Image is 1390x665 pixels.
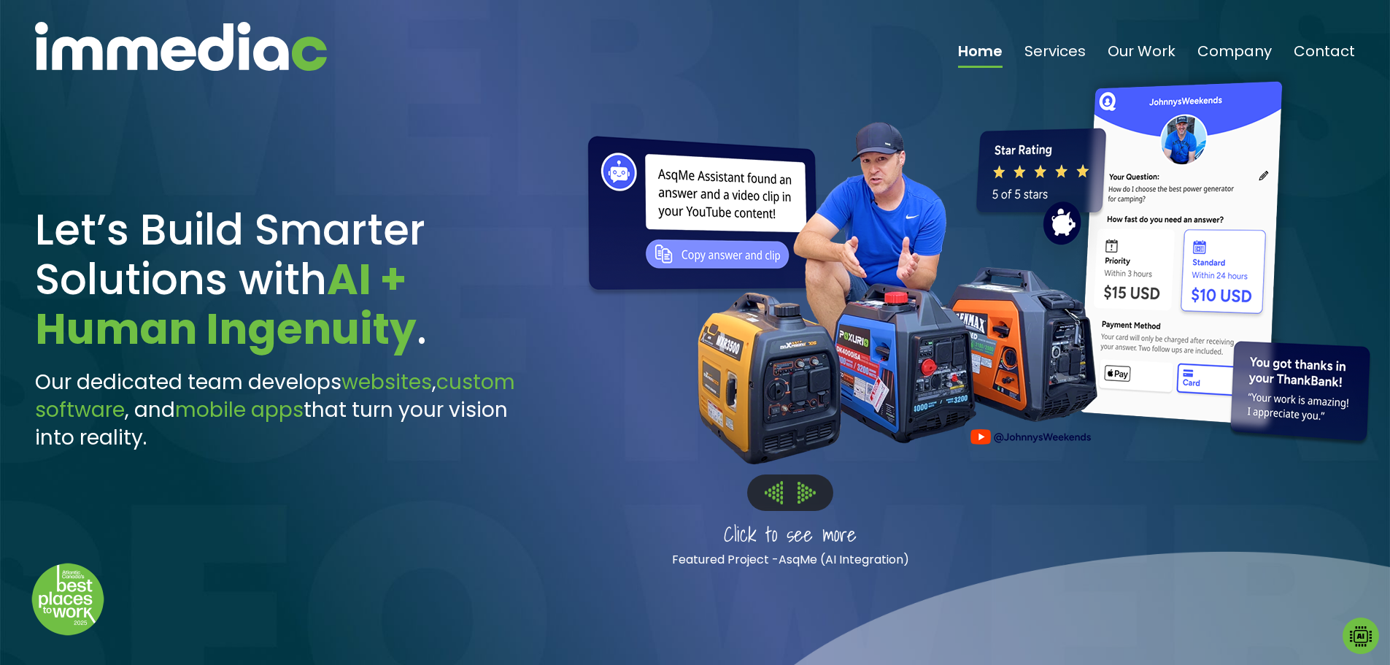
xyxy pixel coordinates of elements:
img: immediac [35,22,327,71]
img: Right%20Arrow.png [798,482,816,503]
span: mobile apps [175,396,304,424]
span: websites [341,368,432,396]
p: Click to see more [608,518,973,551]
a: AsqMe (AI Integration) [779,551,909,568]
a: Our Work [1108,44,1175,68]
span: AI + Human Ingenuity [35,250,417,358]
h1: Let’s Build Smarter Solutions with . [35,205,536,354]
a: Home [958,44,1003,68]
a: Company [1197,44,1272,68]
h3: Our dedicated team develops , , and that turn your vision into reality. [35,369,536,452]
a: Contact [1294,44,1355,68]
p: Featured Project - [608,550,973,569]
span: custom software [35,368,515,424]
img: Left%20Arrow.png [765,481,783,504]
img: Down [31,563,104,636]
a: Services [1024,44,1086,68]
